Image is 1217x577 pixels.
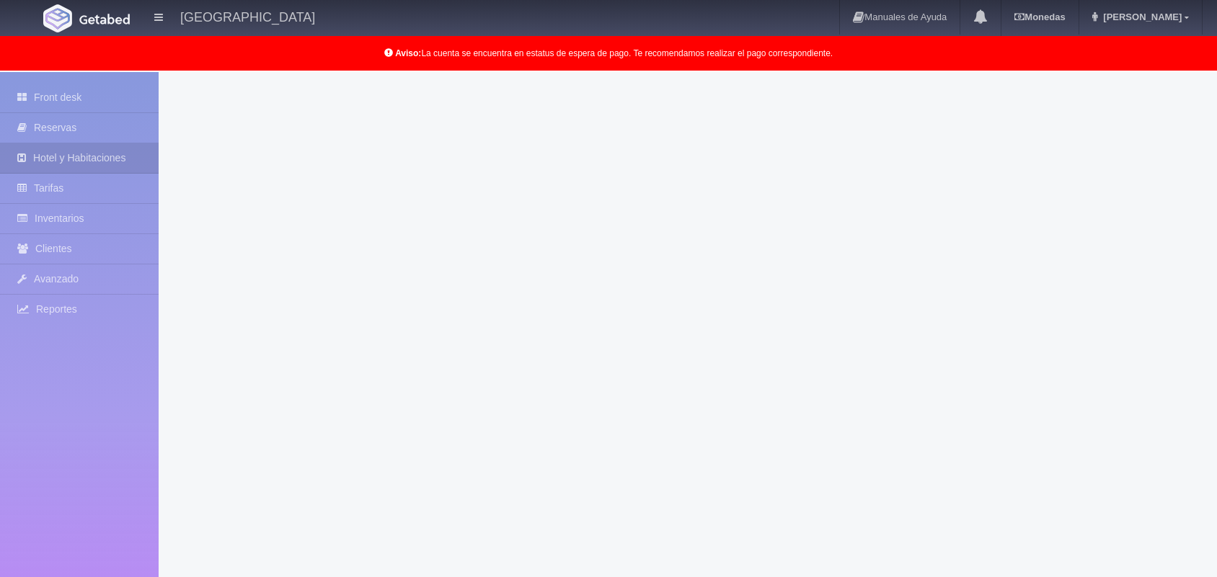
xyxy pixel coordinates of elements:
h4: [GEOGRAPHIC_DATA] [180,7,315,25]
b: Monedas [1014,12,1065,22]
span: [PERSON_NAME] [1099,12,1182,22]
img: Getabed [79,14,130,24]
b: Aviso: [395,48,421,58]
img: Getabed [43,4,72,32]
